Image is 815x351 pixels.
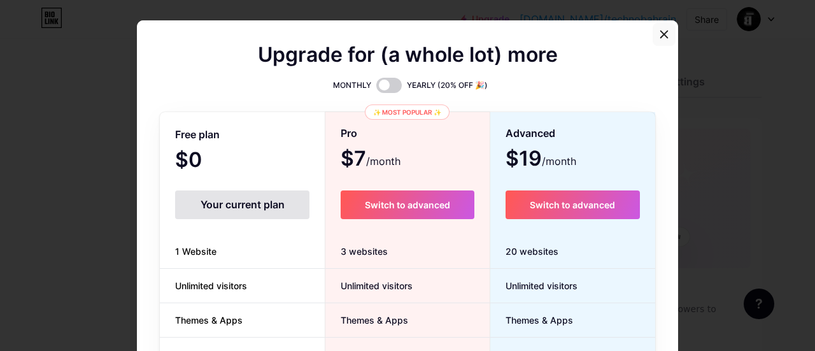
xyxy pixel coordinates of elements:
div: 3 websites [325,234,489,269]
span: Free plan [175,124,220,146]
span: Switch to advanced [530,199,615,210]
div: ✨ Most popular ✨ [365,104,450,120]
div: Your current plan [175,190,309,219]
span: $7 [341,151,400,169]
span: $19 [506,151,576,169]
span: Unlimited visitors [325,279,413,292]
span: MONTHLY [333,79,371,92]
span: /month [542,154,576,169]
span: Unlimited visitors [490,279,578,292]
button: Switch to advanced [506,190,640,219]
span: Switch to advanced [365,199,450,210]
span: Upgrade for (a whole lot) more [258,47,558,62]
span: Themes & Apps [325,313,408,327]
span: Unlimited visitors [160,279,262,292]
span: YEARLY (20% OFF 🎉) [407,79,488,92]
span: /month [366,154,400,169]
div: 20 websites [490,234,655,269]
button: Switch to advanced [341,190,474,219]
span: $0 [175,152,236,170]
span: Themes & Apps [160,313,258,327]
span: Themes & Apps [490,313,573,327]
span: Pro [341,122,357,145]
span: Advanced [506,122,555,145]
span: 1 Website [160,245,232,258]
